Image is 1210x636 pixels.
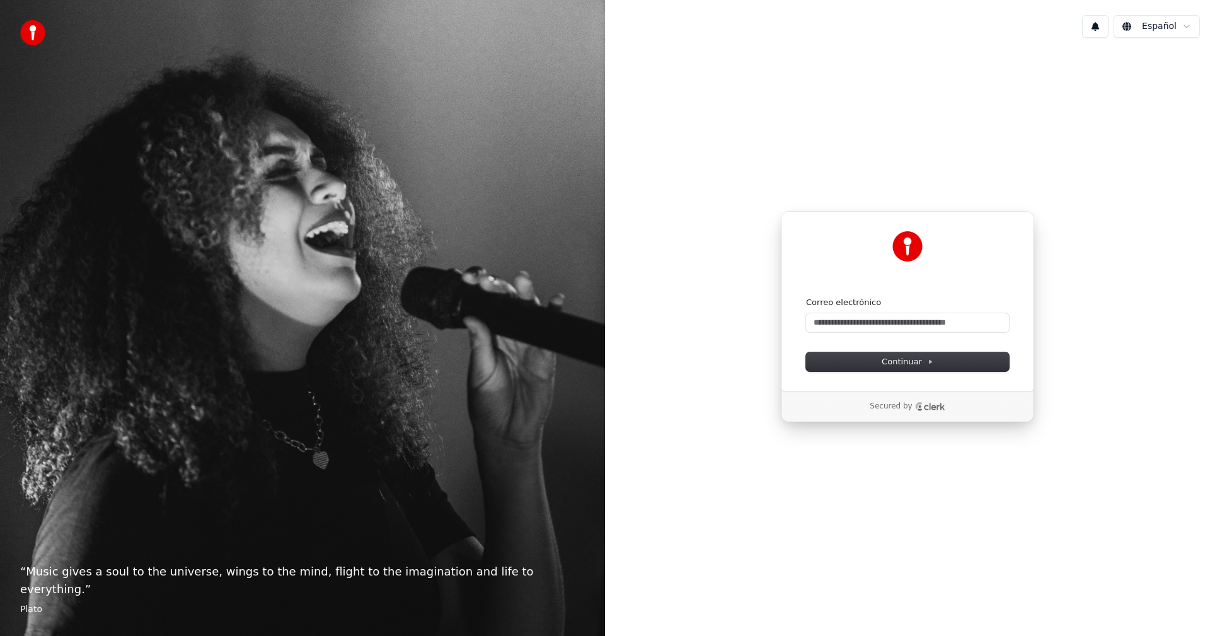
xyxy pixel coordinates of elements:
p: Secured by [870,402,912,412]
img: Youka [892,231,923,262]
button: Continuar [806,352,1009,371]
p: “ Music gives a soul to the universe, wings to the mind, flight to the imagination and life to ev... [20,563,585,598]
img: youka [20,20,45,45]
footer: Plato [20,603,585,616]
span: Continuar [882,356,933,367]
label: Correo electrónico [806,297,881,308]
a: Clerk logo [915,402,945,411]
